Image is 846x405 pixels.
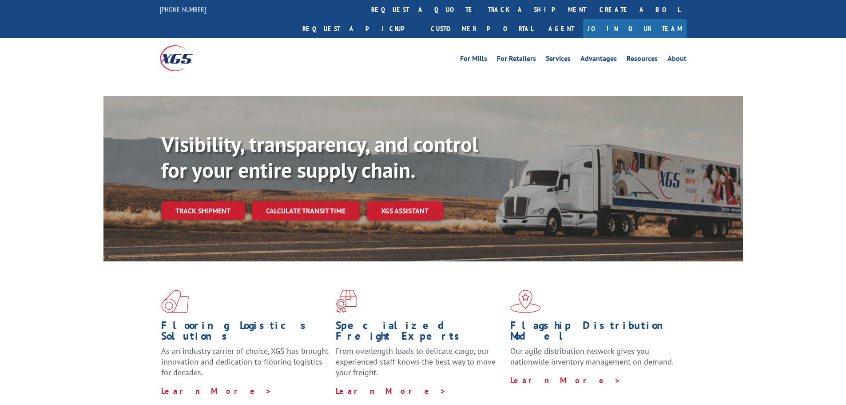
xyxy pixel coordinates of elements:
[497,55,536,65] a: For Retailers
[546,55,571,65] a: Services
[336,320,504,346] h1: Specialized Freight Experts
[540,19,583,38] a: Agent
[336,346,504,385] p: From overlength loads to delicate cargo, our experienced staff knows the best way to move your fr...
[510,290,541,313] img: xgs-icon-flagship-distribution-model-red
[161,290,189,313] img: xgs-icon-total-supply-chain-intelligence-red
[161,201,245,220] a: Track shipment
[296,19,424,38] a: Request a pickup
[252,201,360,221] a: Calculate transit time
[667,55,687,65] a: About
[583,19,687,38] a: Join Our Team
[161,320,329,346] h1: Flooring Logistics Solutions
[161,386,272,396] a: Learn More >
[161,130,478,184] b: Visibility, transparency, and control for your entire supply chain.
[580,55,617,65] a: Advantages
[161,346,329,377] span: As an industry carrier of choice, XGS has brought innovation and dedication to flooring logistics...
[336,386,446,396] a: Learn More >
[160,5,206,14] a: [PHONE_NUMBER]
[510,375,621,385] a: Learn More >
[367,201,443,221] a: XGS ASSISTANT
[460,55,487,65] a: For Mills
[510,320,678,346] h1: Flagship Distribution Model
[627,55,658,65] a: Resources
[424,19,540,38] a: Customer Portal
[336,290,357,313] img: xgs-icon-focused-on-flooring-red
[510,346,674,367] span: Our agile distribution network gives you nationwide inventory management on demand.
